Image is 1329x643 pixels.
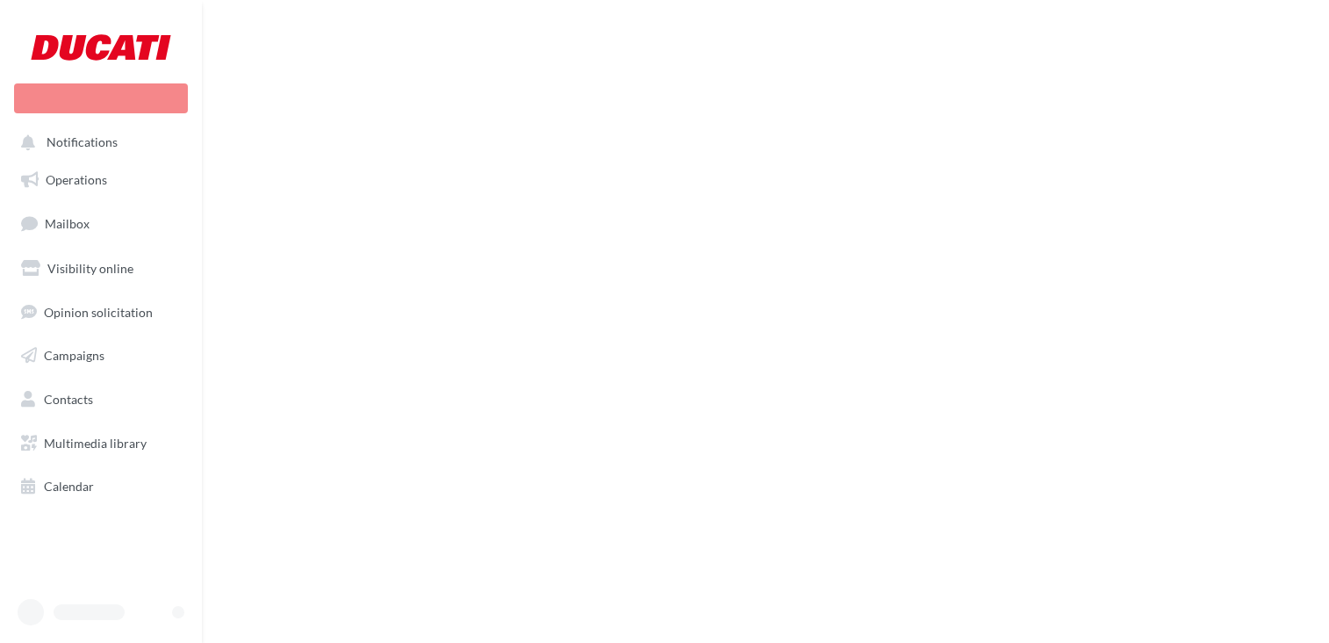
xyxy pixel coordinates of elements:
span: Calendar [44,479,94,494]
a: Contacts [11,381,191,418]
a: Operations [11,162,191,199]
span: Notifications [47,135,118,150]
a: Visibility online [11,250,191,287]
a: Calendar [11,468,191,505]
span: Operations [46,172,107,187]
a: Campaigns [11,337,191,374]
a: Multimedia library [11,425,191,462]
a: Opinion solicitation [11,294,191,331]
span: Opinion solicitation [44,304,153,319]
span: Multimedia library [44,436,147,451]
div: New campaign [14,83,188,113]
span: Mailbox [45,216,90,231]
span: Visibility online [47,261,133,276]
span: Campaigns [44,348,104,363]
span: Contacts [44,392,93,407]
a: Mailbox [11,205,191,242]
